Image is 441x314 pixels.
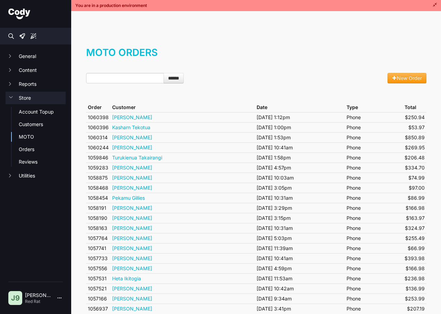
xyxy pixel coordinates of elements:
[255,122,344,132] td: [DATE] 1:00pm
[403,193,426,203] td: $86.99
[255,304,344,314] td: [DATE] 3:41pm
[345,152,403,163] td: Phone
[345,163,403,173] td: Phone
[345,112,403,122] td: Phone
[86,203,110,213] td: 1058191
[6,92,66,104] button: Store
[403,122,426,132] td: $53.97
[112,286,152,291] a: [PERSON_NAME]
[6,50,66,63] button: General
[255,253,344,263] td: [DATE] 10:41am
[345,273,403,283] td: Phone
[86,142,110,152] td: 1060244
[345,243,403,253] td: Phone
[112,144,152,150] a: [PERSON_NAME]
[25,292,52,299] p: [PERSON_NAME] | 9513
[112,275,141,281] a: Heta Ikitogia
[403,273,426,283] td: $236.98
[19,121,66,128] a: Customers
[112,195,145,201] a: Pekamu Gillies
[403,183,426,193] td: $97.00
[403,243,426,253] td: $66.99
[345,233,403,243] td: Phone
[19,108,66,115] a: Account Topup
[403,163,426,173] td: $334.70
[86,223,110,233] td: 1058163
[345,102,403,113] th: Type
[403,152,426,163] td: $206.48
[19,133,66,140] a: MOTO
[403,142,426,152] td: $269.95
[255,193,344,203] td: [DATE] 10:31am
[403,102,426,113] th: Total
[112,114,152,120] a: [PERSON_NAME]
[255,102,344,113] th: Date
[112,215,152,221] a: [PERSON_NAME]
[19,146,66,153] a: Orders
[112,134,152,140] a: [PERSON_NAME]
[255,243,344,253] td: [DATE] 11:39am
[345,173,403,183] td: Phone
[255,233,344,243] td: [DATE] 5:03pm
[86,183,110,193] td: 1058468
[86,112,110,122] td: 1060398
[345,193,403,203] td: Phone
[112,205,152,211] a: [PERSON_NAME]
[403,213,426,223] td: $163.97
[345,263,403,273] td: Phone
[112,235,152,241] a: [PERSON_NAME]
[6,78,66,90] button: Reports
[255,173,344,183] td: [DATE] 10:03am
[403,263,426,273] td: $166.98
[86,193,110,203] td: 1058454
[112,155,162,160] a: Turukienua Takairangi
[255,163,344,173] td: [DATE] 4:57pm
[345,223,403,233] td: Phone
[345,203,403,213] td: Phone
[86,132,110,142] td: 1060314
[86,243,110,253] td: 1057741
[19,158,66,165] a: Reviews
[86,283,110,294] td: 1057521
[345,283,403,294] td: Phone
[112,265,152,271] a: [PERSON_NAME]
[6,170,66,182] button: Utilities
[345,253,403,263] td: Phone
[403,304,426,314] td: $207.19
[255,142,344,152] td: [DATE] 10:41am
[255,132,344,142] td: [DATE] 1:53pm
[112,225,152,231] a: [PERSON_NAME]
[255,213,344,223] td: [DATE] 3:15pm
[6,64,66,76] button: Content
[403,203,426,213] td: $166.98
[25,299,52,304] p: Red Rat
[112,306,152,312] a: [PERSON_NAME]
[255,283,344,294] td: [DATE] 10:42am
[345,183,403,193] td: Phone
[86,46,426,66] h1: MOTO Orders
[255,263,344,273] td: [DATE] 4:59pm
[345,132,403,142] td: Phone
[403,253,426,263] td: $393.98
[255,152,344,163] td: [DATE] 1:58pm
[86,152,110,163] td: 1059846
[112,175,152,181] a: [PERSON_NAME]
[255,183,344,193] td: [DATE] 3:05pm
[86,122,110,132] td: 1060396
[112,124,150,130] a: Kasharn Tekotua
[86,173,110,183] td: 1058875
[86,294,110,304] td: 1057166
[112,296,152,301] a: [PERSON_NAME]
[403,294,426,304] td: $253.99
[112,255,152,261] a: [PERSON_NAME]
[345,213,403,223] td: Phone
[86,102,110,113] th: Order
[255,223,344,233] td: [DATE] 10:31am
[345,122,403,132] td: Phone
[345,304,403,314] td: Phone
[255,294,344,304] td: [DATE] 9:34am
[86,304,110,314] td: 1056937
[112,185,152,191] a: [PERSON_NAME]
[403,233,426,243] td: $255.49
[345,294,403,304] td: Phone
